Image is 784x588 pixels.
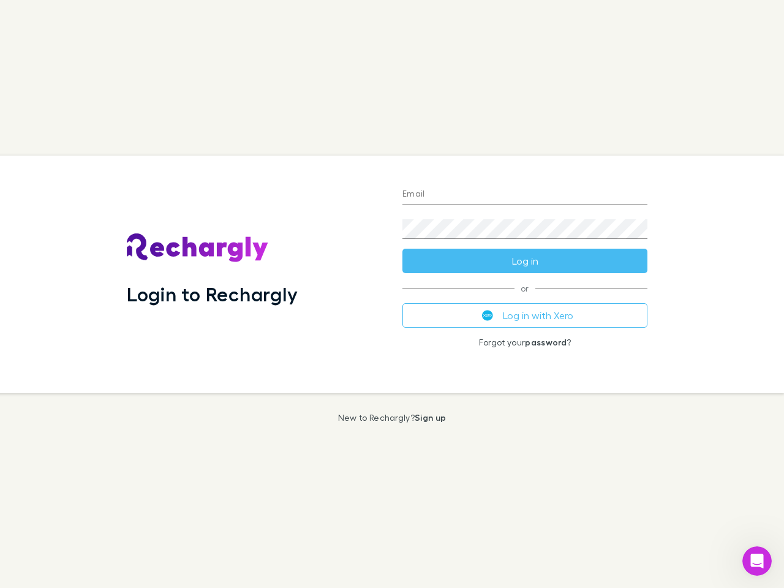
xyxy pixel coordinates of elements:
button: Log in [402,249,647,273]
a: password [525,337,567,347]
p: New to Rechargly? [338,413,447,423]
button: Log in with Xero [402,303,647,328]
iframe: Intercom live chat [742,546,772,576]
p: Forgot your ? [402,337,647,347]
img: Rechargly's Logo [127,233,269,263]
h1: Login to Rechargly [127,282,298,306]
a: Sign up [415,412,446,423]
span: or [402,288,647,288]
img: Xero's logo [482,310,493,321]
